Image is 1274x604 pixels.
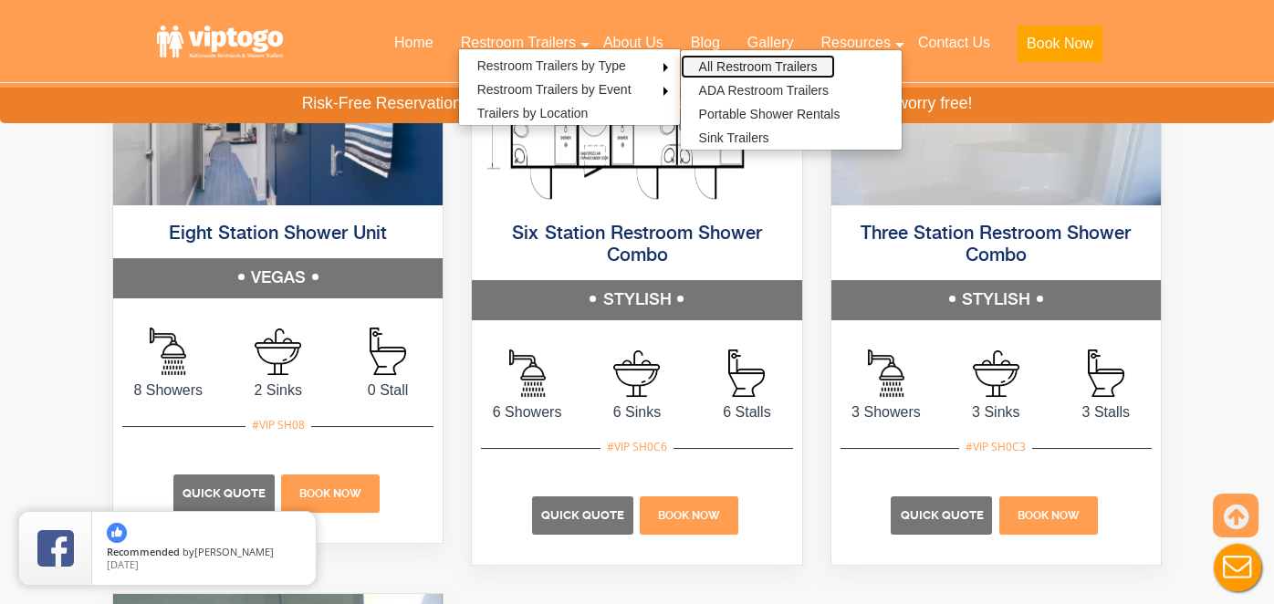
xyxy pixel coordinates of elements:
[831,280,1161,320] h5: STYLISH
[333,380,443,401] span: 0 Stall
[37,530,74,567] img: Review Rating
[113,380,223,401] span: 8 Showers
[1201,531,1274,604] button: Live Chat
[113,258,443,298] h5: VEGAS
[223,380,332,401] span: 2 Sinks
[681,126,788,150] a: Sink Trailers
[459,101,607,125] a: Trailers by Location
[299,487,361,500] span: Book Now
[891,506,995,522] a: Quick Quote
[613,350,660,397] img: an icon of sink
[728,349,765,397] img: an icon of stall
[107,547,301,559] span: by
[861,224,1131,266] a: Three Station Restroom Shower Combo
[169,224,387,244] a: Eight Station Shower Unit
[512,224,761,266] a: Six Station Restroom Shower Combo
[681,78,847,102] a: ADA Restroom Trailers
[381,23,447,63] a: Home
[1018,26,1102,62] button: Book Now
[255,328,301,375] img: an icon of sink
[173,484,277,500] a: Quick Quote
[1051,401,1161,423] span: 3 Stalls
[509,349,546,397] img: an icon of Shower
[459,54,644,78] a: Restroom Trailers by Type
[447,23,590,63] a: Restroom Trailers
[541,508,624,522] span: Quick Quote
[807,23,903,63] a: Resources
[107,557,139,571] span: [DATE]
[959,435,1032,459] div: #VIP SH0C3
[996,506,1101,522] a: Book Now
[734,23,808,63] a: Gallery
[904,23,1004,63] a: Contact Us
[1004,23,1116,73] a: Book Now
[472,401,581,423] span: 6 Showers
[194,545,274,558] span: [PERSON_NAME]
[868,349,904,397] img: an icon of Shower
[677,23,734,63] a: Blog
[150,328,186,375] img: an icon of Shower
[637,506,742,522] a: Book Now
[245,413,311,437] div: #VIP SH08
[183,486,266,500] span: Quick Quote
[459,78,650,101] a: Restroom Trailers by Event
[278,484,383,500] a: Book Now
[1018,509,1080,522] span: Book Now
[590,23,677,63] a: About Us
[900,508,983,522] span: Quick Quote
[107,545,180,558] span: Recommended
[370,328,406,375] img: an icon of stall
[107,523,127,543] img: thumbs up icon
[941,401,1050,423] span: 3 Sinks
[532,506,636,522] a: Quick Quote
[1088,349,1124,397] img: an icon of stall
[658,509,720,522] span: Book Now
[831,401,941,423] span: 3 Showers
[692,401,801,423] span: 6 Stalls
[600,435,674,459] div: #VIP SH0C6
[973,350,1019,397] img: an icon of sink
[681,102,859,126] a: Portable Shower Rentals
[472,280,801,320] h5: STYLISH
[582,401,692,423] span: 6 Sinks
[681,55,836,78] a: All Restroom Trailers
